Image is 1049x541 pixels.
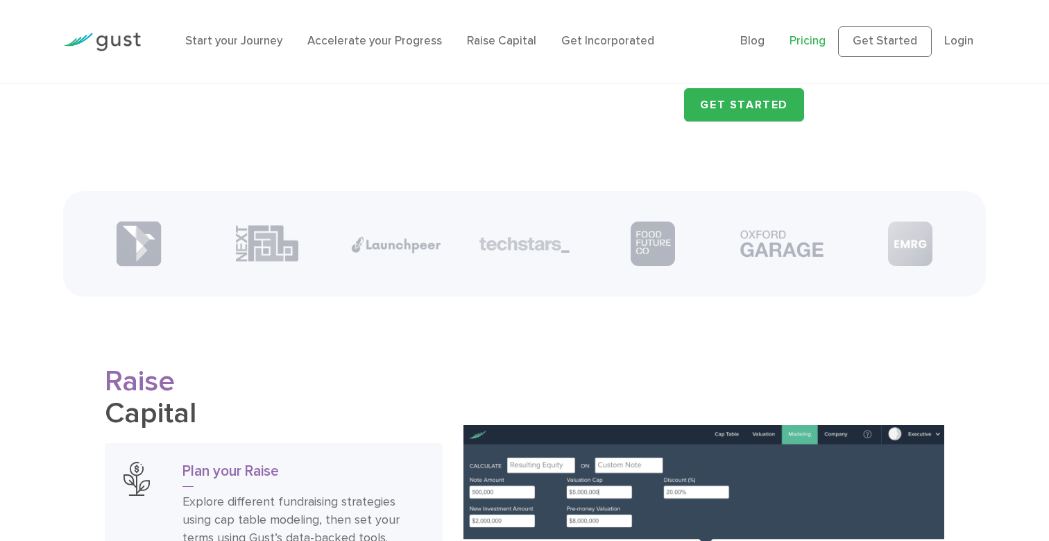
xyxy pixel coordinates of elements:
a: Pricing [790,34,826,48]
h2: Capital [105,366,443,430]
img: Partner [888,222,932,266]
h3: Plan your Raise [182,462,424,487]
img: Partner [351,236,441,253]
img: Gust Logo [63,33,141,51]
img: Partner [116,221,162,267]
a: Accelerate your Progress [307,34,442,48]
a: Start your Journey [185,34,282,48]
img: Partner [236,224,298,263]
a: Get Started [838,26,932,57]
img: Partner [479,237,570,253]
a: Blog [740,34,765,48]
a: Get Incorporated [561,34,654,48]
a: Get Started [684,88,804,122]
img: Partner [737,226,827,261]
img: Plan Your Raise [123,462,150,496]
span: Raise [105,364,175,399]
a: Raise Capital [467,34,536,48]
a: Login [944,34,973,48]
img: Partner [631,222,675,266]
